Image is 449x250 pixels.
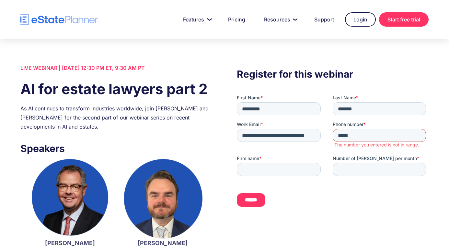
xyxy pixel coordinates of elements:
div: LIVE WEBINAR | [DATE] 12:30 PM ET, 9:30 AM PT [20,63,212,72]
a: Support [306,13,342,26]
strong: [PERSON_NAME] [138,240,188,246]
div: As AI continues to transform industries worldwide, join [PERSON_NAME] and [PERSON_NAME] for the s... [20,104,212,131]
h1: AI for estate lawyers part 2 [20,79,212,99]
a: Pricing [220,13,253,26]
a: Login [345,12,376,27]
a: Resources [256,13,303,26]
strong: [PERSON_NAME] [45,240,95,246]
h3: Register for this webinar [237,67,429,81]
iframe: Form 0 [237,94,429,212]
h3: Speakers [20,141,212,156]
a: Features [175,13,217,26]
a: home [20,14,98,25]
a: Start free trial [379,12,429,27]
